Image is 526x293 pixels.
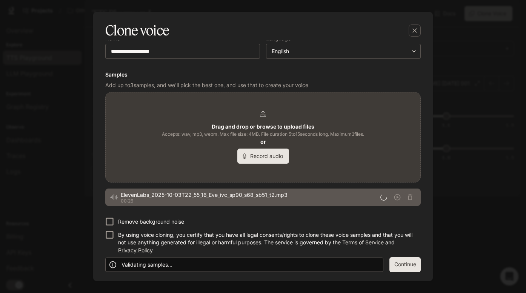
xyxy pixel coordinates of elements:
span: ElevenLabs_2025-10-03T22_55_16_Eve_ivc_sp90_s68_sb51_t2.mp3 [121,191,380,199]
p: 00:26 [121,199,380,203]
div: Validating samples... [122,258,172,272]
div: English [272,48,408,55]
h6: Samples [105,71,421,78]
span: Accepts: wav, mp3, webm. Max file size: 4MB. File duration 5 to 15 seconds long. Maximum 3 files. [162,130,364,138]
div: English [266,48,420,55]
p: Name [105,36,120,41]
a: Terms of Service [342,239,384,245]
p: Language [266,36,291,41]
button: Record audio [237,149,289,164]
button: Continue [389,257,421,272]
p: Remove background noise [118,218,184,226]
b: or [260,138,266,145]
b: Drag and drop or browse to upload files [212,123,314,130]
p: Add up to 3 samples, and we'll pick the best one, and use that to create your voice [105,81,421,89]
a: Privacy Policy [118,247,153,253]
h5: Clone voice [105,21,169,40]
p: By using voice cloning, you certify that you have all legal consents/rights to clone these voice ... [118,231,415,254]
